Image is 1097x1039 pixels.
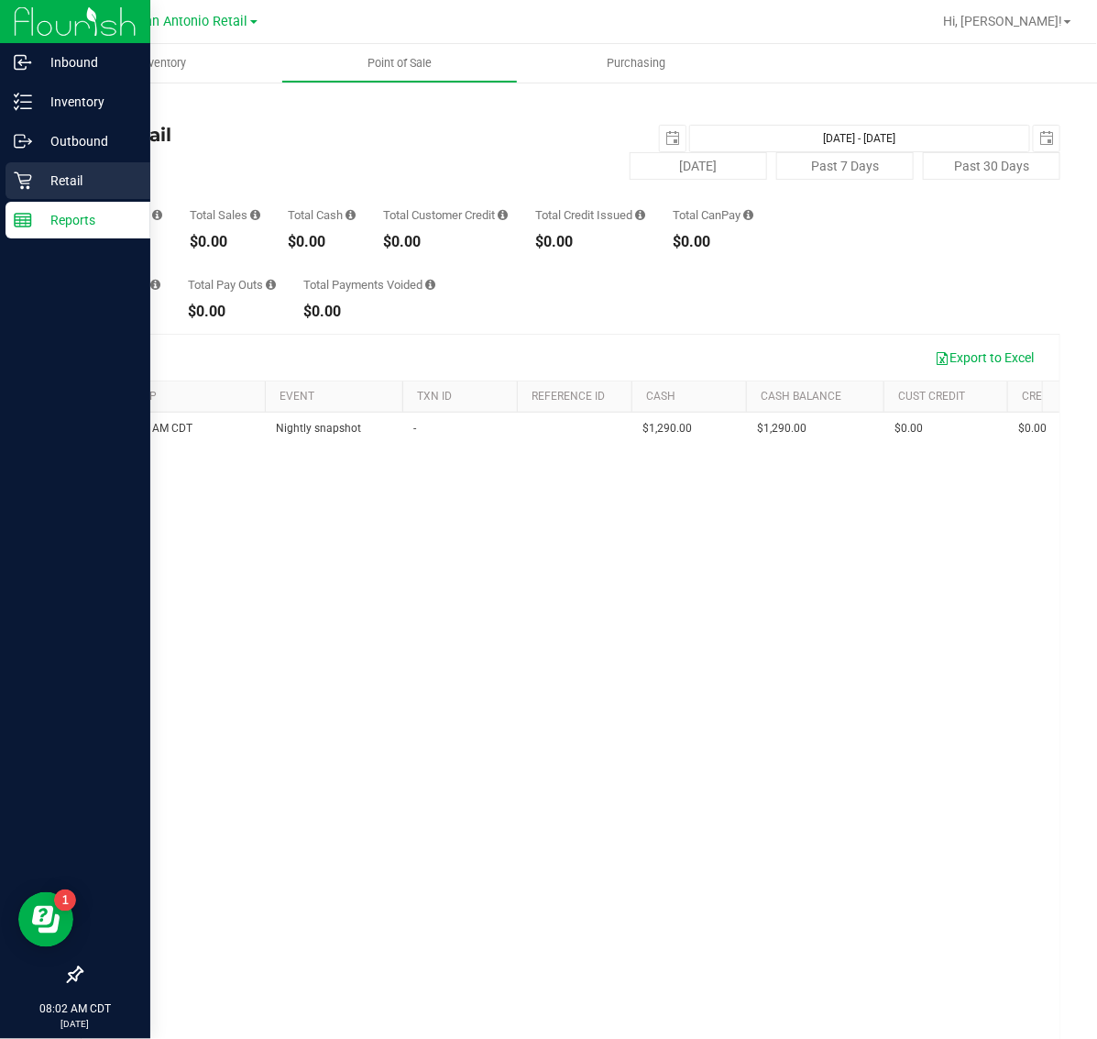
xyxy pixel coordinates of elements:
[44,44,281,83] a: Inventory
[776,152,914,180] button: Past 7 Days
[32,91,142,113] p: Inventory
[642,420,692,437] span: $1,290.00
[923,152,1060,180] button: Past 30 Days
[417,390,452,403] a: TXN ID
[673,209,753,221] div: Total CanPay
[757,420,806,437] span: $1,290.00
[266,279,276,291] i: Sum of all cash pay-outs removed from the till within the date range.
[32,51,142,73] p: Inbound
[188,304,276,319] div: $0.00
[81,125,407,145] h4: Till Detail
[117,14,248,29] span: TX San Antonio Retail
[535,209,645,221] div: Total Credit Issued
[673,235,753,249] div: $0.00
[280,390,314,403] a: Event
[14,211,32,229] inline-svg: Reports
[18,892,73,947] iframe: Resource center
[150,279,160,291] i: Sum of all cash pay-ins added to the till within the date range.
[425,279,435,291] i: Sum of all voided payment transaction amounts (excluding tips and transaction fees) within the da...
[14,132,32,150] inline-svg: Outbound
[32,209,142,231] p: Reports
[413,420,416,437] span: -
[343,55,456,72] span: Point of Sale
[383,209,508,221] div: Total Customer Credit
[743,209,753,221] i: Sum of all successful, non-voided payment transaction amounts using CanPay (as well as manual Can...
[288,209,356,221] div: Total Cash
[276,420,361,437] span: Nightly snapshot
[646,390,675,403] a: Cash
[923,342,1046,373] button: Export to Excel
[14,93,32,111] inline-svg: Inventory
[303,279,435,291] div: Total Payments Voided
[8,1000,142,1017] p: 08:02 AM CDT
[582,55,690,72] span: Purchasing
[190,209,260,221] div: Total Sales
[1034,126,1059,151] span: select
[894,420,923,437] span: $0.00
[498,209,508,221] i: Sum of all successful, non-voided payment transaction amounts using account credit as the payment...
[346,209,356,221] i: Sum of all successful, non-voided cash payment transaction amounts (excluding tips and transactio...
[898,390,965,403] a: Cust Credit
[32,170,142,192] p: Retail
[761,390,841,403] a: Cash Balance
[303,304,435,319] div: $0.00
[152,209,162,221] i: Count of all successful payment transactions, possibly including voids, refunds, and cash-back fr...
[532,390,605,403] a: REFERENCE ID
[115,55,211,72] span: Inventory
[54,890,76,912] iframe: Resource center unread badge
[943,14,1062,28] span: Hi, [PERSON_NAME]!
[518,44,755,83] a: Purchasing
[190,235,260,249] div: $0.00
[8,1017,142,1031] p: [DATE]
[635,209,645,221] i: Sum of all successful refund transaction amounts from purchase returns resulting in account credi...
[32,130,142,152] p: Outbound
[14,171,32,190] inline-svg: Retail
[630,152,767,180] button: [DATE]
[383,235,508,249] div: $0.00
[14,53,32,72] inline-svg: Inbound
[288,235,356,249] div: $0.00
[535,235,645,249] div: $0.00
[281,44,519,83] a: Point of Sale
[1018,420,1047,437] span: $0.00
[250,209,260,221] i: Sum of all successful, non-voided payment transaction amounts (excluding tips and transaction fee...
[660,126,686,151] span: select
[188,279,276,291] div: Total Pay Outs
